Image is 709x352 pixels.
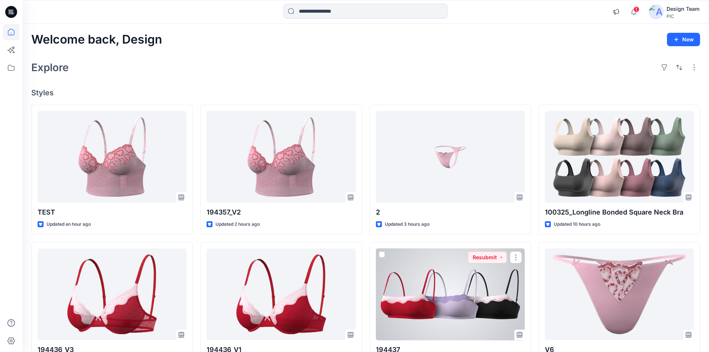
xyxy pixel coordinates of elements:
[31,88,700,97] h4: Styles
[207,111,355,203] a: 194357_V2
[376,207,525,218] p: 2
[385,221,429,228] p: Updated 3 hours ago
[31,33,162,47] h2: Welcome back, Design
[667,4,700,13] div: Design Team
[667,13,700,19] div: PIC
[633,6,639,12] span: 1
[38,207,186,218] p: TEST
[649,4,664,19] img: avatar
[545,248,694,340] a: V6
[667,33,700,46] button: New
[376,248,525,340] a: 194437
[38,248,186,340] a: 194436_V3
[554,221,600,228] p: Updated 10 hours ago
[545,207,694,218] p: 100325_Longline Bonded Square Neck Bra
[376,111,525,203] a: 2
[545,111,694,203] a: 100325_Longline Bonded Square Neck Bra
[38,111,186,203] a: TEST
[31,61,69,73] h2: Explore
[215,221,260,228] p: Updated 2 hours ago
[207,207,355,218] p: 194357_V2
[47,221,91,228] p: Updated an hour ago
[207,248,355,340] a: 194436_V1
